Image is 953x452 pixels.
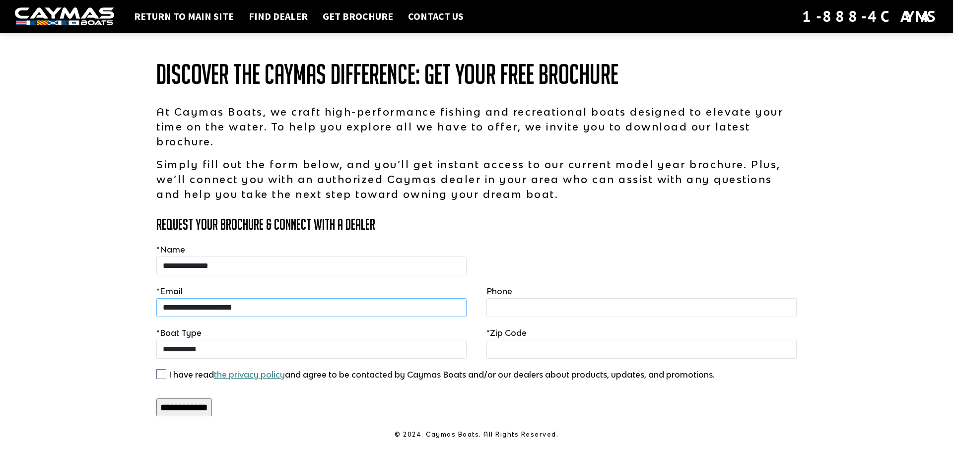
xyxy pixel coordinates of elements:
div: 1-888-4CAYMAS [802,5,938,27]
label: Zip Code [486,327,527,339]
label: Boat Type [156,327,202,339]
label: Name [156,244,185,256]
a: the privacy policy [214,370,285,380]
a: Contact Us [403,10,469,23]
h1: Discover the Caymas Difference: Get Your Free Brochure [156,60,797,89]
p: © 2024. Caymas Boats. All Rights Reserved. [156,430,797,439]
p: At Caymas Boats, we craft high-performance fishing and recreational boats designed to elevate you... [156,104,797,149]
label: Email [156,285,183,297]
p: Simply fill out the form below, and you’ll get instant access to our current model year brochure.... [156,157,797,201]
a: Find Dealer [244,10,313,23]
a: Return to main site [129,10,239,23]
label: I have read and agree to be contacted by Caymas Boats and/or our dealers about products, updates,... [169,369,715,381]
img: white-logo-c9c8dbefe5ff5ceceb0f0178aa75bf4bb51f6bca0971e226c86eb53dfe498488.png [15,7,114,26]
h3: Request Your Brochure & Connect with a Dealer [156,216,797,233]
label: Phone [486,285,512,297]
a: Get Brochure [318,10,398,23]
